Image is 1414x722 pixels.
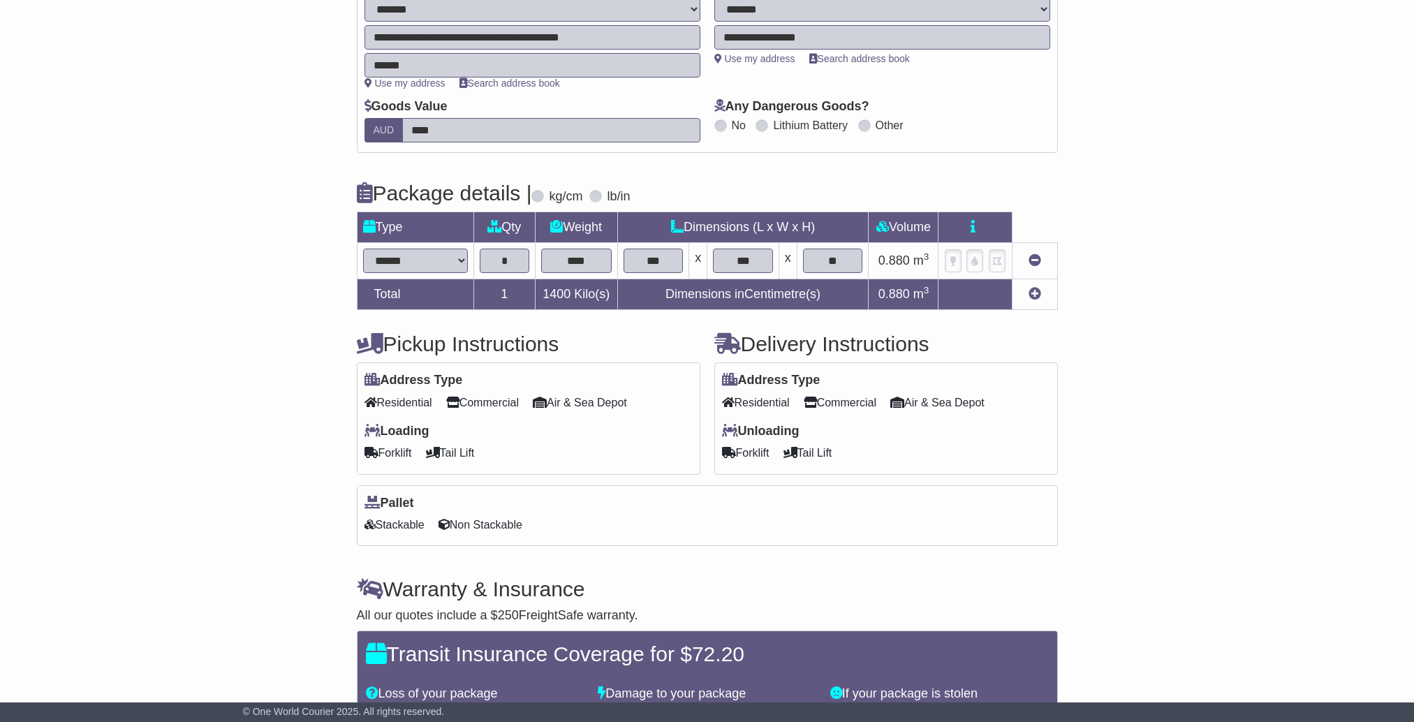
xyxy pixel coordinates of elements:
a: Search address book [459,78,560,89]
label: No [732,119,746,132]
div: Damage to your package [591,686,823,702]
span: Commercial [804,392,876,413]
td: Kilo(s) [535,279,617,310]
span: 250 [498,608,519,622]
label: kg/cm [549,189,582,205]
span: Forklift [364,442,412,464]
a: Search address book [809,53,910,64]
span: Non Stackable [439,514,522,536]
span: Tail Lift [426,442,475,464]
sup: 3 [924,251,929,262]
label: Goods Value [364,99,448,115]
h4: Warranty & Insurance [357,577,1058,601]
td: Dimensions in Centimetre(s) [617,279,869,310]
td: Volume [869,212,938,243]
span: 0.880 [878,287,910,301]
span: 0.880 [878,253,910,267]
span: Stackable [364,514,425,536]
a: Use my address [364,78,445,89]
td: Dimensions (L x W x H) [617,212,869,243]
label: AUD [364,118,404,142]
label: lb/in [607,189,630,205]
div: Loss of your package [359,686,591,702]
a: Use my address [714,53,795,64]
td: Type [357,212,473,243]
td: Weight [535,212,617,243]
h4: Package details | [357,182,532,205]
h4: Transit Insurance Coverage for $ [366,642,1049,665]
label: Pallet [364,496,414,511]
span: Residential [722,392,790,413]
span: Tail Lift [783,442,832,464]
span: © One World Courier 2025. All rights reserved. [243,706,445,717]
span: Air & Sea Depot [890,392,985,413]
td: Total [357,279,473,310]
span: Residential [364,392,432,413]
label: Loading [364,424,429,439]
label: Any Dangerous Goods? [714,99,869,115]
a: Add new item [1029,287,1041,301]
label: Unloading [722,424,800,439]
span: m [913,287,929,301]
h4: Pickup Instructions [357,332,700,355]
label: Address Type [364,373,463,388]
span: 1400 [543,287,570,301]
td: 1 [473,279,535,310]
span: m [913,253,929,267]
span: Forklift [722,442,769,464]
label: Lithium Battery [773,119,848,132]
div: All our quotes include a $ FreightSafe warranty. [357,608,1058,624]
h4: Delivery Instructions [714,332,1058,355]
div: If your package is stolen [823,686,1056,702]
span: 72.20 [692,642,744,665]
td: Qty [473,212,535,243]
label: Other [876,119,904,132]
td: x [689,243,707,279]
sup: 3 [924,285,929,295]
label: Address Type [722,373,820,388]
a: Remove this item [1029,253,1041,267]
td: x [779,243,797,279]
span: Air & Sea Depot [533,392,627,413]
span: Commercial [446,392,519,413]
